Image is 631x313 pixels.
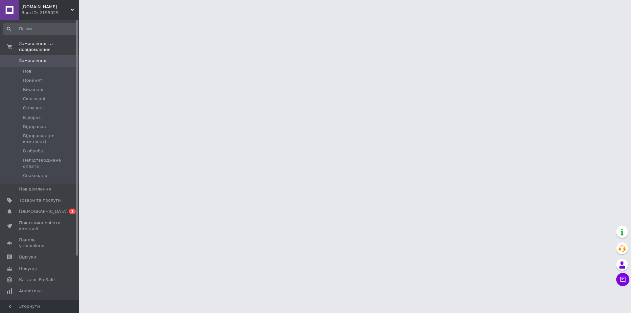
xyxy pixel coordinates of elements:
[19,186,51,192] span: Повідомлення
[23,96,45,102] span: Скасовані
[19,220,61,232] span: Показники роботи компанії
[19,58,46,64] span: Замовлення
[19,277,55,283] span: Каталог ProSale
[23,124,46,130] span: Відправка
[3,23,78,35] input: Пошук
[23,157,77,169] span: Непідтверджена оплата
[19,254,36,260] span: Відгуки
[23,148,45,154] span: В обробці
[23,87,43,93] span: Виконані
[69,209,76,214] span: 1
[21,10,79,16] div: Ваш ID: 2195029
[23,133,77,145] span: Відправка (не комплект)
[23,173,47,179] span: Спаковано
[19,209,68,214] span: [DEMOGRAPHIC_DATA]
[616,273,629,286] button: Чат з покупцем
[23,115,42,121] span: В дорозі
[19,197,61,203] span: Товари та послуги
[19,41,79,53] span: Замовлення та повідомлення
[21,4,71,10] span: dellux.com.ua
[23,78,43,83] span: Прийняті
[19,288,42,294] span: Аналітика
[19,266,37,272] span: Покупці
[23,68,33,74] span: Нові
[19,237,61,249] span: Панель управління
[23,105,44,111] span: Оплачені
[19,299,61,311] span: Інструменти веб-майстра та SEO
